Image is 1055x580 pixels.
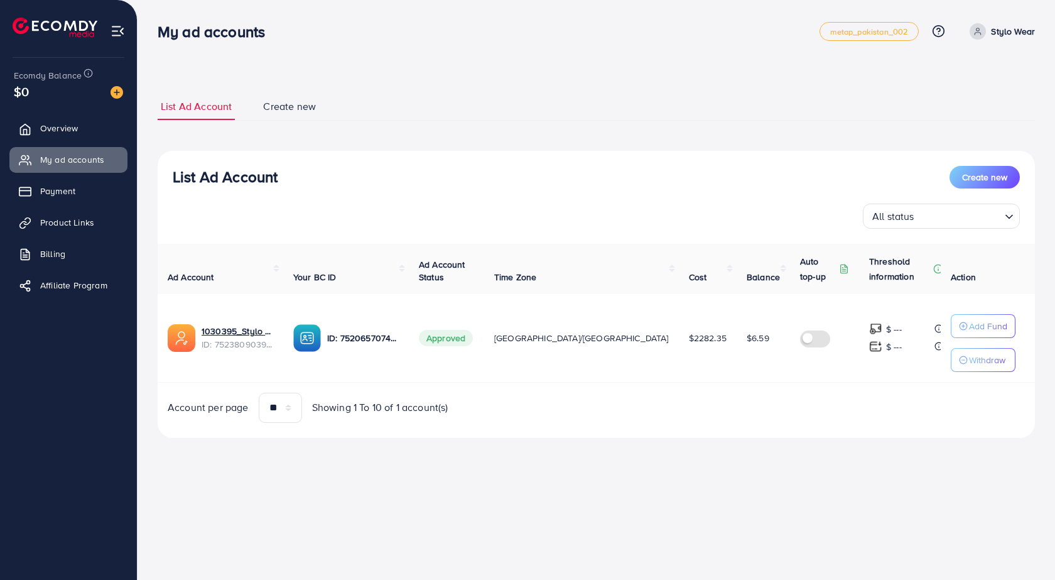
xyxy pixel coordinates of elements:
button: Add Fund [951,314,1015,338]
span: Your BC ID [293,271,337,283]
span: Approved [419,330,473,346]
span: ID: 7523809039034122257 [202,338,273,351]
span: Ad Account [168,271,214,283]
p: Stylo Wear [991,24,1035,39]
span: Action [951,271,976,283]
a: Overview [9,116,127,141]
p: $ --- [886,322,902,337]
p: Auto top-up [800,254,836,284]
img: menu [111,24,125,38]
p: Add Fund [969,319,1007,334]
span: [GEOGRAPHIC_DATA]/[GEOGRAPHIC_DATA] [494,332,669,344]
iframe: Chat [1002,523,1046,571]
img: top-up amount [869,322,882,336]
span: Account per page [168,400,249,415]
h3: List Ad Account [173,168,278,186]
a: Product Links [9,210,127,235]
div: <span class='underline'>1030395_Stylo Wear_1751773316264</span></br>7523809039034122257 [202,325,273,351]
a: metap_pakistan_002 [820,22,919,41]
span: All status [870,207,917,226]
img: ic-ads-acc.e4c84228.svg [168,324,195,352]
a: Stylo Wear [965,23,1035,40]
button: Create new [949,166,1020,189]
span: Product Links [40,216,94,229]
img: top-up amount [869,340,882,353]
img: logo [13,18,97,37]
span: metap_pakistan_002 [830,28,909,36]
span: Showing 1 To 10 of 1 account(s) [312,400,448,415]
p: ID: 7520657074921996304 [327,331,399,346]
span: My ad accounts [40,153,104,166]
span: Billing [40,248,65,260]
a: Payment [9,178,127,204]
div: Search for option [863,204,1020,229]
p: Threshold information [869,254,931,284]
p: $ --- [886,339,902,354]
span: Create new [263,99,316,114]
span: List Ad Account [161,99,232,114]
span: Create new [962,171,1007,183]
img: image [111,86,123,99]
span: $0 [14,82,29,101]
span: Ecomdy Balance [14,69,82,82]
a: 1030395_Stylo Wear_1751773316264 [202,325,273,337]
a: Affiliate Program [9,273,127,298]
a: My ad accounts [9,147,127,172]
span: Cost [689,271,707,283]
span: Time Zone [494,271,536,283]
img: ic-ba-acc.ded83a64.svg [293,324,321,352]
span: Affiliate Program [40,279,107,292]
a: Billing [9,241,127,266]
span: Balance [747,271,780,283]
span: Payment [40,185,75,197]
span: $2282.35 [689,332,727,344]
input: Search for option [918,205,1000,226]
span: $6.59 [747,332,769,344]
span: Ad Account Status [419,258,465,283]
button: Withdraw [951,348,1015,372]
span: Overview [40,122,78,134]
p: Withdraw [969,353,1005,368]
h3: My ad accounts [158,23,275,41]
